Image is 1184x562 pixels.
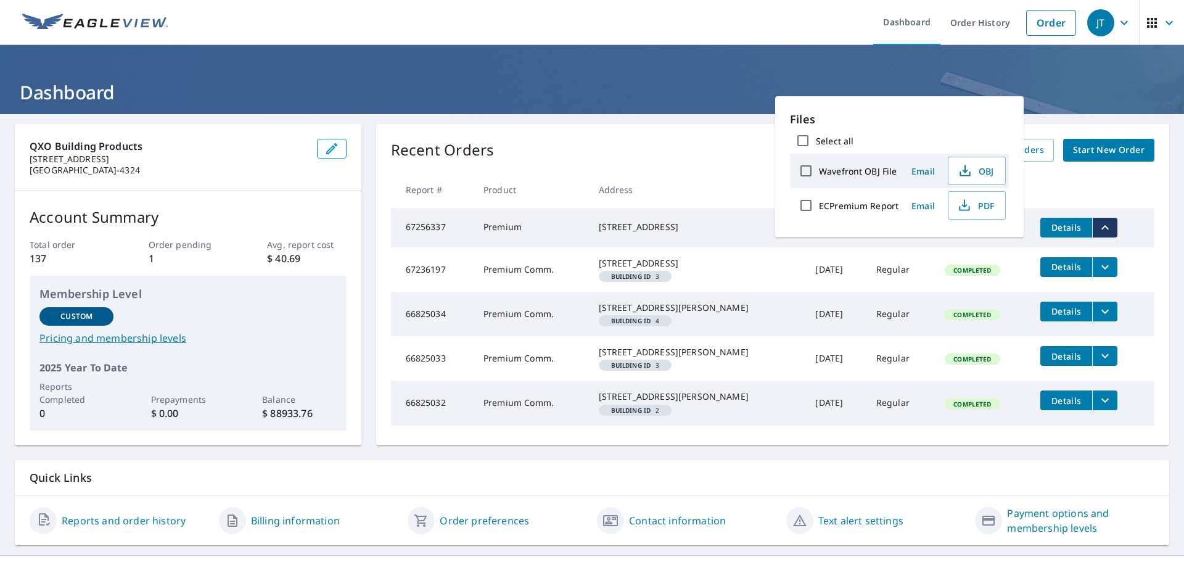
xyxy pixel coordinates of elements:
td: Premium Comm. [474,247,589,292]
td: [DATE] [805,336,866,381]
td: [DATE] [805,381,866,425]
span: Completed [946,355,998,363]
button: OBJ [948,157,1006,185]
p: Membership Level [39,286,337,302]
td: Premium [474,208,589,247]
button: Email [903,162,943,181]
button: detailsBtn-67256337 [1040,218,1092,238]
button: detailsBtn-66825033 [1040,346,1092,366]
p: QXO Building Products [30,139,307,154]
span: Email [908,200,938,212]
em: Building ID [611,273,651,279]
div: [STREET_ADDRESS] [599,257,796,270]
a: Contact information [629,513,726,528]
img: EV Logo [22,14,168,32]
td: Regular [866,336,935,381]
span: 4 [604,318,667,324]
span: PDF [956,198,995,213]
h1: Dashboard [15,80,1169,105]
span: 2 [604,407,667,413]
span: OBJ [956,163,995,178]
p: [STREET_ADDRESS] [30,154,307,165]
p: $ 40.69 [267,251,346,266]
span: Details [1048,221,1085,233]
em: Building ID [611,407,651,413]
span: Start New Order [1073,143,1145,158]
button: filesDropdownBtn-66825034 [1092,302,1117,321]
td: Premium Comm. [474,381,589,425]
p: Recent Orders [391,139,495,162]
td: Premium Comm. [474,292,589,336]
span: Completed [946,400,998,408]
button: detailsBtn-66825034 [1040,302,1092,321]
td: Regular [866,292,935,336]
div: JT [1087,9,1114,36]
div: [STREET_ADDRESS][PERSON_NAME] [599,346,796,358]
button: detailsBtn-66825032 [1040,391,1092,410]
a: Billing information [251,513,340,528]
td: 66825032 [391,381,474,425]
span: Details [1048,350,1085,362]
td: [DATE] [805,247,866,292]
a: Start New Order [1063,139,1154,162]
a: Payment options and membership levels [1007,506,1154,535]
p: Account Summary [30,206,347,228]
button: detailsBtn-67236197 [1040,257,1092,277]
p: Custom [60,311,92,322]
p: Total order [30,238,109,251]
span: Completed [946,310,998,319]
p: Files [790,111,1009,128]
div: [STREET_ADDRESS][PERSON_NAME] [599,302,796,314]
td: Premium Comm. [474,336,589,381]
p: $ 0.00 [151,406,225,421]
a: Reports and order history [62,513,186,528]
td: Regular [866,381,935,425]
p: Quick Links [30,470,1154,486]
p: 1 [149,251,228,266]
p: Avg. report cost [267,238,346,251]
span: Completed [946,266,998,275]
p: [GEOGRAPHIC_DATA]-4324 [30,165,307,176]
label: ECPremium Report [819,200,898,212]
button: filesDropdownBtn-66825032 [1092,391,1117,410]
td: 66825034 [391,292,474,336]
p: 0 [39,406,113,421]
span: 3 [604,273,667,279]
div: [STREET_ADDRESS] [599,221,796,233]
p: Reports Completed [39,380,113,406]
p: Prepayments [151,393,225,406]
button: Email [903,196,943,215]
p: $ 88933.76 [262,406,336,421]
a: Order [1026,10,1076,36]
a: Text alert settings [818,513,903,528]
em: Building ID [611,318,651,324]
button: PDF [948,191,1006,220]
p: Order pending [149,238,228,251]
span: Details [1048,261,1085,273]
th: Product [474,171,589,208]
em: Building ID [611,362,651,368]
th: Report # [391,171,474,208]
td: 67256337 [391,208,474,247]
span: 3 [604,362,667,368]
td: 66825033 [391,336,474,381]
a: Pricing and membership levels [39,331,337,345]
td: 67236197 [391,247,474,292]
button: filesDropdownBtn-67236197 [1092,257,1117,277]
button: filesDropdownBtn-67256337 [1092,218,1117,238]
label: Wavefront OBJ File [819,165,897,177]
div: [STREET_ADDRESS][PERSON_NAME] [599,391,796,403]
label: Select all [816,135,853,147]
span: Email [908,165,938,177]
span: Details [1048,305,1085,317]
p: 2025 Year To Date [39,360,337,375]
a: Order preferences [440,513,529,528]
td: [DATE] [805,292,866,336]
td: Regular [866,247,935,292]
button: filesDropdownBtn-66825033 [1092,346,1117,366]
p: Balance [262,393,336,406]
span: Details [1048,395,1085,407]
th: Address [589,171,806,208]
p: 137 [30,251,109,266]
